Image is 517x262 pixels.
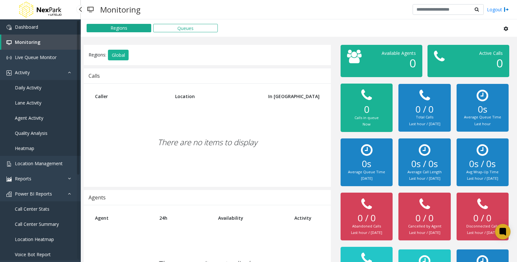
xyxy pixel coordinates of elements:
[351,230,382,235] small: Last hour / [DATE]
[347,169,386,175] div: Average Queue Time
[15,54,57,60] span: Live Queue Monitor
[6,55,12,60] img: 'icon'
[409,176,440,181] small: Last hour / [DATE]
[487,6,509,13] a: Logout
[15,236,54,242] span: Location Heatmap
[87,2,94,17] img: pageIcon
[15,251,51,257] span: Voice Bot Report
[474,121,491,126] small: Last hour
[15,160,63,166] span: Location Management
[463,104,502,115] h2: 0s
[467,176,498,181] small: Last hour / [DATE]
[89,193,106,202] div: Agents
[347,104,386,115] h2: 0
[15,100,41,106] span: Lane Activity
[405,104,444,115] h2: 0 / 0
[347,158,386,169] h2: 0s
[463,115,502,120] div: Average Queue Time
[108,50,129,61] button: Global
[97,2,144,17] h3: Monitoring
[361,176,373,181] small: [DATE]
[382,50,416,56] span: Available Agents
[89,72,100,80] div: Calls
[347,115,386,121] div: Calls in queue
[405,224,444,229] div: Cancelled by Agent
[504,6,509,13] img: logout
[154,210,213,226] th: 24h
[405,169,444,175] div: Average Call Length
[213,210,289,226] th: Availability
[6,40,12,45] img: 'icon'
[6,161,12,166] img: 'icon'
[463,169,502,175] div: Avg Wrap-Up Time
[6,70,12,76] img: 'icon'
[15,176,31,182] span: Reports
[6,192,12,197] img: 'icon'
[90,104,324,180] div: There are no items to display
[347,224,386,229] div: Abandoned Calls
[463,224,502,229] div: Disconnected Calls
[153,24,218,32] button: Queues
[467,230,498,235] small: Last hour / [DATE]
[15,24,38,30] span: Dashboard
[257,88,324,104] th: In [GEOGRAPHIC_DATA]
[1,35,81,50] a: Monitoring
[15,206,49,212] span: Call Center Stats
[405,158,444,169] h2: 0s / 0s
[463,213,502,224] h2: 0 / 0
[347,213,386,224] h2: 0 / 0
[15,115,43,121] span: Agent Activity
[290,210,324,226] th: Activity
[363,122,371,126] small: Now
[15,85,41,91] span: Daily Activity
[409,55,416,71] span: 0
[87,24,151,32] button: Regions
[15,39,40,45] span: Monitoring
[409,230,440,235] small: Last hour / [DATE]
[170,88,257,104] th: Location
[15,69,30,76] span: Activity
[6,25,12,30] img: 'icon'
[479,50,503,56] span: Active Calls
[405,213,444,224] h2: 0 / 0
[15,221,59,227] span: Call Center Summary
[15,145,34,151] span: Heatmap
[463,158,502,169] h2: 0s / 0s
[15,191,52,197] span: Power BI Reports
[90,210,154,226] th: Agent
[409,121,440,126] small: Last hour / [DATE]
[90,88,170,104] th: Caller
[405,115,444,120] div: Total Calls
[496,55,503,71] span: 0
[15,130,47,136] span: Quality Analysis
[89,51,106,57] span: Regions:
[6,176,12,182] img: 'icon'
